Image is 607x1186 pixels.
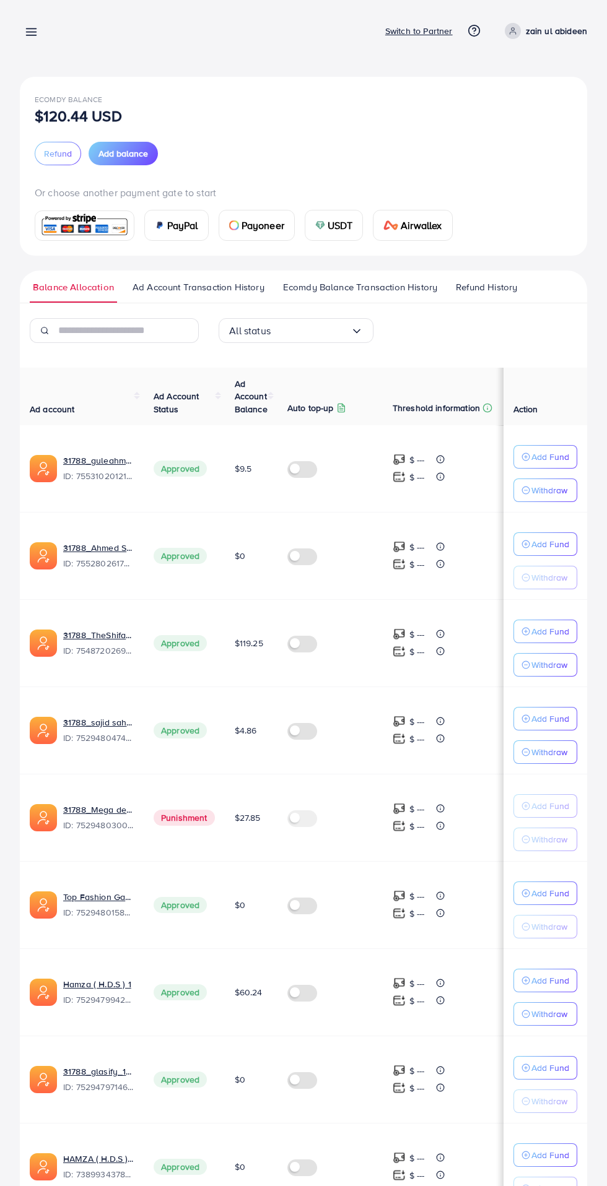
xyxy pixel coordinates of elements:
div: <span class='underline'>Top Fashion Garments</span></br>7529480158269734929 [63,891,134,919]
span: Add balance [98,147,148,160]
div: <span class='underline'>31788_sajid sahil_1753093799720</span></br>7529480474486603792 [63,716,134,745]
p: $120.44 USD [35,108,122,123]
p: Withdraw [531,745,567,760]
a: Hamza ( H.D.S ) 1 [63,978,131,990]
span: Ad account [30,403,75,415]
p: zain ul abideen [526,24,587,38]
img: top-up amount [393,540,406,553]
img: top-up amount [393,645,406,658]
p: $ --- [409,976,425,991]
p: Withdraw [531,570,567,585]
img: top-up amount [393,1081,406,1094]
a: 31788_Ahmed Sweet_1758523939985 [63,542,134,554]
p: Auto top-up [287,400,334,415]
img: card [383,220,398,230]
span: Ecomdy Balance [35,94,102,105]
span: ID: 7529479714629648401 [63,1081,134,1093]
img: top-up amount [393,715,406,728]
button: Withdraw [513,478,577,502]
span: $9.5 [235,462,252,475]
img: ic-ads-acc.e4c84228.svg [30,804,57,831]
span: Refund [44,147,72,160]
button: Add Fund [513,969,577,992]
span: Action [513,403,538,415]
span: ID: 7552802617077202960 [63,557,134,569]
button: Add balance [89,142,158,165]
img: top-up amount [393,558,406,571]
button: Withdraw [513,828,577,851]
img: ic-ads-acc.e4c84228.svg [30,630,57,657]
div: <span class='underline'>31788_Mega deals_1753093746176</span></br>7529480300250808336 [63,803,134,832]
span: Approved [154,548,207,564]
span: ID: 7553102012141912082 [63,470,134,482]
span: Punishment [154,810,215,826]
img: top-up amount [393,907,406,920]
span: Refund History [456,280,517,294]
span: $0 [235,550,245,562]
div: <span class='underline'>31788_TheShifaam_1757573608688</span></br>7548720269658308626 [63,629,134,657]
span: ID: 7548720269658308626 [63,644,134,657]
img: ic-ads-acc.e4c84228.svg [30,455,57,482]
span: ID: 7529480474486603792 [63,732,134,744]
iframe: Chat [554,1130,598,1177]
a: 31788_TheShifaam_1757573608688 [63,629,134,641]
p: $ --- [409,1168,425,1183]
span: Approved [154,722,207,738]
p: $ --- [409,819,425,834]
p: Add Fund [531,1148,569,1162]
p: $ --- [409,714,425,729]
p: $ --- [409,557,425,572]
span: Approved [154,635,207,651]
img: card [155,220,165,230]
p: $ --- [409,906,425,921]
img: ic-ads-acc.e4c84228.svg [30,1153,57,1180]
span: All status [229,321,271,340]
p: Add Fund [531,799,569,813]
span: $0 [235,899,245,911]
p: Withdraw [531,919,567,934]
img: ic-ads-acc.e4c84228.svg [30,717,57,744]
img: top-up amount [393,890,406,902]
button: Withdraw [513,653,577,677]
span: Approved [154,897,207,913]
span: ID: 7529479942271336465 [63,993,134,1006]
p: $ --- [409,540,425,555]
img: top-up amount [393,820,406,833]
p: Add Fund [531,1060,569,1075]
img: ic-ads-acc.e4c84228.svg [30,542,57,569]
p: Withdraw [531,1006,567,1021]
button: Add Fund [513,1056,577,1080]
p: $ --- [409,452,425,467]
p: Withdraw [531,483,567,498]
img: ic-ads-acc.e4c84228.svg [30,979,57,1006]
button: Withdraw [513,566,577,589]
button: Add Fund [513,794,577,818]
p: Add Fund [531,886,569,901]
a: cardPayPal [144,210,209,241]
span: $0 [235,1161,245,1173]
img: top-up amount [393,1151,406,1164]
span: ID: 7529480300250808336 [63,819,134,831]
a: HAMZA ( H.D.S ) 2 [63,1153,134,1165]
p: $ --- [409,1081,425,1096]
a: 31788_guleahmad_1758593712031 [63,454,134,467]
a: 31788_Mega deals_1753093746176 [63,803,134,816]
p: $ --- [409,644,425,659]
span: $119.25 [235,637,263,649]
span: Ad Account Balance [235,378,268,415]
p: Withdraw [531,657,567,672]
div: <span class='underline'>Hamza ( H.D.S ) 1</span></br>7529479942271336465 [63,978,134,1006]
img: card [39,212,130,239]
button: Add Fund [513,620,577,643]
span: $0 [235,1073,245,1086]
a: zain ul abideen [500,23,587,39]
p: Add Fund [531,537,569,552]
p: $ --- [409,732,425,747]
button: Withdraw [513,1089,577,1113]
p: $ --- [409,993,425,1008]
a: cardPayoneer [219,210,295,241]
img: card [315,220,325,230]
p: $ --- [409,627,425,642]
p: Add Fund [531,449,569,464]
span: Approved [154,984,207,1000]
